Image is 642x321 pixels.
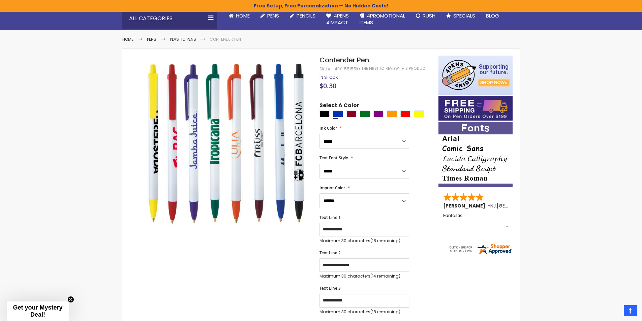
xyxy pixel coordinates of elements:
[438,122,513,187] img: font-personalization-examples
[321,8,354,30] a: 4Pens4impact
[370,309,400,315] span: (18 remaining)
[443,213,509,228] div: Fantastic
[319,125,337,131] span: Ink Color
[373,110,384,117] div: Purple
[356,66,427,71] a: Be the first to review this product
[319,285,341,291] span: Text Line 3
[346,110,357,117] div: Burgundy
[441,8,481,23] a: Specials
[453,12,475,19] span: Specials
[360,12,405,26] span: 4PROMOTIONAL ITEMS
[410,8,441,23] a: Rush
[490,202,496,209] span: NJ
[147,36,156,42] a: Pens
[326,12,349,26] span: 4Pens 4impact
[335,66,356,72] div: 4PK-55155
[236,12,250,19] span: Home
[13,304,62,318] span: Get your Mystery Deal!
[319,102,359,111] span: Select A Color
[255,8,284,23] a: Pens
[443,202,488,209] span: [PERSON_NAME]
[319,155,348,161] span: Text Font Style
[448,243,513,255] img: 4pens.com widget logo
[360,110,370,117] div: Green
[284,8,321,23] a: Pencils
[136,55,311,230] img: Contender Pen
[210,37,241,42] li: Contender Pen
[319,55,369,65] span: Contender Pen
[319,215,341,220] span: Text Line 1
[319,274,409,279] p: Maximum 30 characters
[486,12,499,19] span: Blog
[319,81,336,90] span: $0.30
[319,238,409,244] p: Maximum 30 characters
[448,251,513,256] a: 4pens.com certificate URL
[297,12,315,19] span: Pencils
[319,185,345,191] span: Imprint Color
[481,8,505,23] a: Blog
[414,110,424,117] div: Yellow
[319,110,330,117] div: Black
[319,250,341,256] span: Text Line 2
[497,202,546,209] span: [GEOGRAPHIC_DATA]
[438,56,513,95] img: 4pens 4 kids
[423,12,435,19] span: Rush
[354,8,410,30] a: 4PROMOTIONALITEMS
[319,75,338,80] div: Availability
[122,36,133,42] a: Home
[400,110,410,117] div: Red
[488,202,546,209] span: - ,
[122,8,217,29] div: All Categories
[333,110,343,117] div: Blue
[370,238,400,244] span: (18 remaining)
[387,110,397,117] div: Orange
[319,66,332,72] strong: SKU
[438,96,513,121] img: Free shipping on orders over $199
[267,12,279,19] span: Pens
[170,36,196,42] a: Plastic Pens
[319,74,338,80] span: In stock
[624,305,637,316] a: Top
[319,309,409,315] p: Maximum 30 characters
[223,8,255,23] a: Home
[7,301,69,321] div: Get your Mystery Deal!Close teaser
[370,273,400,279] span: (14 remaining)
[67,296,74,303] button: Close teaser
